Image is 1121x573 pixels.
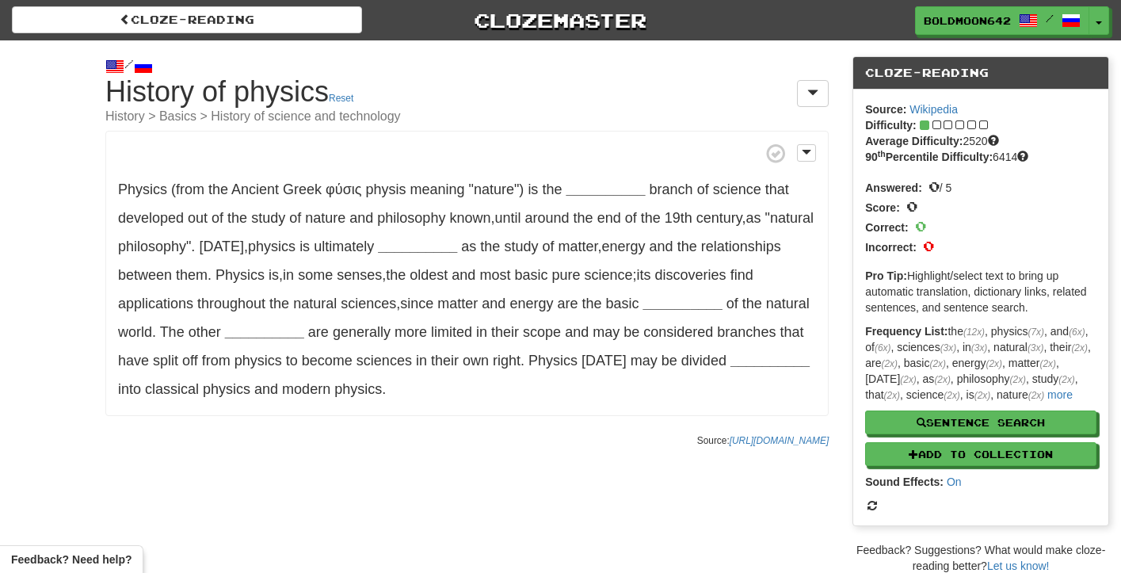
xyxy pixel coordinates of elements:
span: Ancient [231,181,279,197]
span: the [677,239,697,254]
span: may [593,324,620,340]
strong: Sound Effects: [865,476,944,488]
span: [DATE] [199,239,244,254]
span: off [182,353,198,369]
span: scope [523,324,561,340]
em: (2x) [934,374,950,385]
span: them [176,267,208,283]
a: Clozemaster [386,6,736,34]
h1: History of physics [105,76,829,124]
span: until [494,210,520,226]
span: , , ; , [118,267,753,311]
span: study [251,210,285,226]
span: physis [365,181,406,197]
span: 19th [665,210,692,226]
span: into [118,381,141,397]
span: of [212,210,223,226]
em: (12x) [963,327,985,338]
small: History > Basics > History of science and technology [105,110,829,123]
span: sciences [341,296,396,311]
em: (2x) [929,358,945,369]
span: more [395,324,427,340]
span: Physics [215,267,265,283]
span: its [637,267,651,283]
span: is [528,181,538,197]
span: modern [282,381,330,397]
div: 6414 [865,149,1096,165]
span: matter [558,239,597,254]
strong: 90 Percentile Difficulty: [865,151,993,163]
span: the [480,239,500,254]
span: considered [643,324,713,340]
strong: Incorrect: [865,241,917,254]
em: (2x) [1039,358,1055,369]
strong: __________ [378,239,457,254]
em: (2x) [944,390,959,401]
span: their [491,324,519,340]
span: "nature") [469,181,524,197]
span: that [765,181,789,197]
span: limited [431,324,472,340]
span: of [697,181,709,197]
span: . [118,296,810,340]
em: (6x) [875,342,890,353]
span: Physics [118,181,167,197]
span: basic [606,296,639,311]
span: century [696,210,742,226]
span: known [449,210,490,226]
span: , [199,239,378,254]
span: physics [234,353,282,369]
a: Let us know! [987,560,1050,572]
strong: Pro Tip: [865,269,907,282]
span: around [525,210,570,226]
span: the [227,210,247,226]
span: have [118,353,149,369]
span: energy [602,239,646,254]
a: Wikipedia [909,103,958,116]
span: natural [293,296,337,311]
span: since [400,296,433,311]
div: / 5 [865,177,1096,197]
span: philosophy [377,210,445,226]
span: be [662,353,677,369]
span: own [463,353,489,369]
span: most [479,267,510,283]
span: their [431,353,459,369]
em: (2x) [884,390,900,401]
span: classical [145,381,199,397]
span: energy [509,296,553,311]
span: , . [118,239,781,283]
span: of [625,210,637,226]
span: sciences [357,353,412,369]
span: / [1046,13,1054,24]
span: from [202,353,231,369]
span: be [623,324,639,340]
span: meaning [410,181,464,197]
span: the [742,296,762,311]
span: study [504,239,538,254]
span: divided [681,353,726,369]
span: ultimately [314,239,374,254]
strong: Answered: [865,181,922,194]
span: 0 [923,237,934,254]
span: physics [334,381,382,397]
em: (2x) [1010,374,1026,385]
span: basic [514,267,547,283]
span: of [726,296,738,311]
em: (3x) [971,342,987,353]
em: (3x) [940,342,956,353]
span: Physics [528,353,578,369]
span: split [153,353,178,369]
span: and [565,324,589,340]
div: / [105,56,829,76]
span: oldest [410,267,448,283]
span: in [283,267,294,283]
strong: Difficulty: [865,119,917,132]
a: BoldMoon642 / [915,6,1089,35]
span: nature [305,210,345,226]
span: the [542,181,562,197]
span: physics [248,239,296,254]
span: Open feedback widget [11,552,132,567]
strong: Source: [865,103,906,116]
span: are [557,296,578,311]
